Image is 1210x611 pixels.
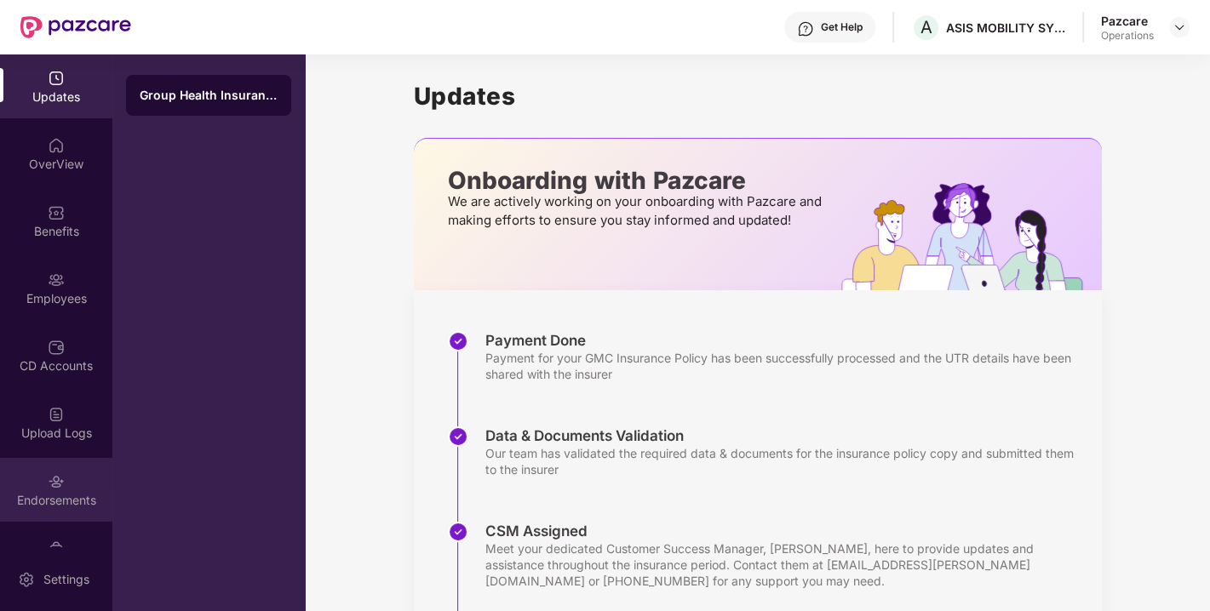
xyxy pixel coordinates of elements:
[448,331,468,351] img: svg+xml;base64,PHN2ZyBpZD0iU3RlcC1Eb25lLTMyeDMyIiB4bWxucz0iaHR0cDovL3d3dy53My5vcmcvMjAwMC9zdmciIH...
[821,20,863,34] div: Get Help
[485,426,1085,445] div: Data & Documents Validation
[448,173,827,188] p: Onboarding with Pazcare
[797,20,814,37] img: svg+xml;base64,PHN2ZyBpZD0iSGVscC0zMngzMiIgeG1sbnM9Imh0dHA6Ly93d3cudzMub3JnLzIwMDAvc3ZnIiB3aWR0aD...
[485,331,1085,350] div: Payment Done
[946,20,1065,36] div: ASIS MOBILITY SYSTEMS INDIA PRIVATE LIMITED
[20,16,131,38] img: New Pazcare Logo
[38,571,95,588] div: Settings
[1101,13,1154,29] div: Pazcare
[841,183,1101,290] img: hrOnboarding
[48,540,65,557] img: svg+xml;base64,PHN2ZyBpZD0iTXlfT3JkZXJzIiBkYXRhLW5hbWU9Ik15IE9yZGVycyIgeG1sbnM9Imh0dHA6Ly93d3cudz...
[48,406,65,423] img: svg+xml;base64,PHN2ZyBpZD0iVXBsb2FkX0xvZ3MiIGRhdGEtbmFtZT0iVXBsb2FkIExvZ3MiIHhtbG5zPSJodHRwOi8vd3...
[1173,20,1186,34] img: svg+xml;base64,PHN2ZyBpZD0iRHJvcGRvd24tMzJ4MzIiIHhtbG5zPSJodHRwOi8vd3d3LnczLm9yZy8yMDAwL3N2ZyIgd2...
[414,82,1102,111] h1: Updates
[48,339,65,356] img: svg+xml;base64,PHN2ZyBpZD0iQ0RfQWNjb3VudHMiIGRhdGEtbmFtZT0iQ0QgQWNjb3VudHMiIHhtbG5zPSJodHRwOi8vd3...
[48,70,65,87] img: svg+xml;base64,PHN2ZyBpZD0iVXBkYXRlZCIgeG1sbnM9Imh0dHA6Ly93d3cudzMub3JnLzIwMDAvc3ZnIiB3aWR0aD0iMj...
[448,426,468,447] img: svg+xml;base64,PHN2ZyBpZD0iU3RlcC1Eb25lLTMyeDMyIiB4bWxucz0iaHR0cDovL3d3dy53My5vcmcvMjAwMC9zdmciIH...
[18,571,35,588] img: svg+xml;base64,PHN2ZyBpZD0iU2V0dGluZy0yMHgyMCIgeG1sbnM9Imh0dHA6Ly93d3cudzMub3JnLzIwMDAvc3ZnIiB3aW...
[448,192,827,230] p: We are actively working on your onboarding with Pazcare and making efforts to ensure you stay inf...
[485,540,1085,589] div: Meet your dedicated Customer Success Manager, [PERSON_NAME], here to provide updates and assistan...
[1101,29,1154,43] div: Operations
[48,473,65,490] img: svg+xml;base64,PHN2ZyBpZD0iRW5kb3JzZW1lbnRzIiB4bWxucz0iaHR0cDovL3d3dy53My5vcmcvMjAwMC9zdmciIHdpZH...
[485,445,1085,477] div: Our team has validated the required data & documents for the insurance policy copy and submitted ...
[48,204,65,221] img: svg+xml;base64,PHN2ZyBpZD0iQmVuZWZpdHMiIHhtbG5zPSJodHRwOi8vd3d3LnczLm9yZy8yMDAwL3N2ZyIgd2lkdGg9Ij...
[485,522,1085,540] div: CSM Assigned
[485,350,1085,382] div: Payment for your GMC Insurance Policy has been successfully processed and the UTR details have be...
[140,87,278,104] div: Group Health Insurance
[920,17,932,37] span: A
[448,522,468,542] img: svg+xml;base64,PHN2ZyBpZD0iU3RlcC1Eb25lLTMyeDMyIiB4bWxucz0iaHR0cDovL3d3dy53My5vcmcvMjAwMC9zdmciIH...
[48,137,65,154] img: svg+xml;base64,PHN2ZyBpZD0iSG9tZSIgeG1sbnM9Imh0dHA6Ly93d3cudzMub3JnLzIwMDAvc3ZnIiB3aWR0aD0iMjAiIG...
[48,271,65,288] img: svg+xml;base64,PHN2ZyBpZD0iRW1wbG95ZWVzIiB4bWxucz0iaHR0cDovL3d3dy53My5vcmcvMjAwMC9zdmciIHdpZHRoPS...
